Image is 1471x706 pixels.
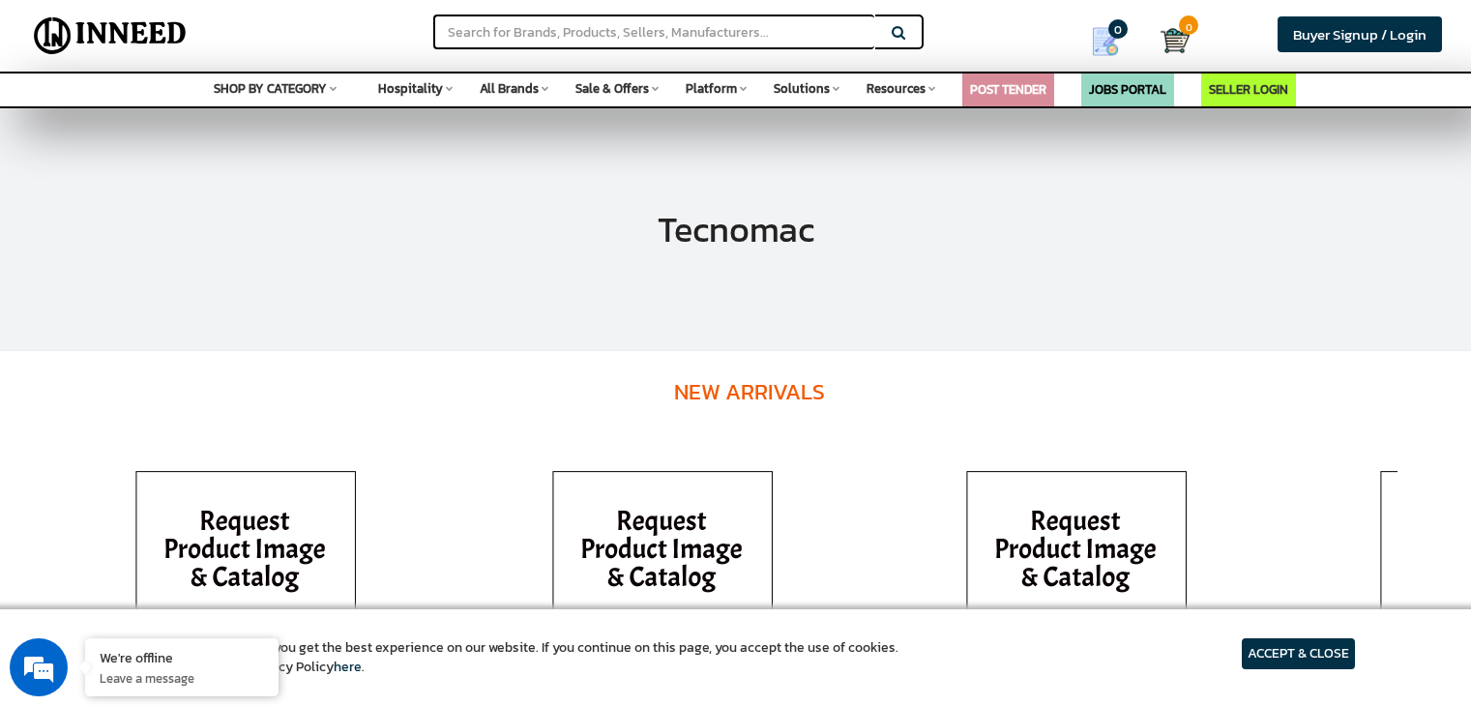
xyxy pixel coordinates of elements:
[1161,26,1190,55] img: Cart
[117,351,1383,433] h4: New Arrivals
[867,79,926,98] span: Resources
[116,638,898,677] article: We use cookies to ensure you get the best experience on our website. If you continue on this page...
[100,669,264,687] p: Leave a message
[575,79,649,98] span: Sale & Offers
[970,80,1046,99] a: POST TENDER
[1161,19,1175,62] a: Cart 0
[433,15,874,49] input: Search for Brands, Products, Sellers, Manufacturers...
[334,657,362,677] a: here
[1242,638,1355,669] article: ACCEPT & CLOSE
[1293,23,1427,45] span: Buyer Signup / Login
[480,79,539,98] span: All Brands
[1179,15,1198,35] span: 0
[378,79,443,98] span: Hospitality
[686,79,737,98] span: Platform
[658,211,814,250] h1: Tecnomac
[1278,16,1442,52] a: Buyer Signup / Login
[1091,27,1120,56] img: Show My Quotes
[26,12,194,60] img: Inneed.Market
[1089,80,1166,99] a: JOBS PORTAL
[1065,19,1161,64] a: my Quotes 0
[100,648,264,666] div: We're offline
[774,79,830,98] span: Solutions
[1108,19,1128,39] span: 0
[214,79,327,98] span: SHOP BY CATEGORY
[1209,80,1288,99] a: SELLER LOGIN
